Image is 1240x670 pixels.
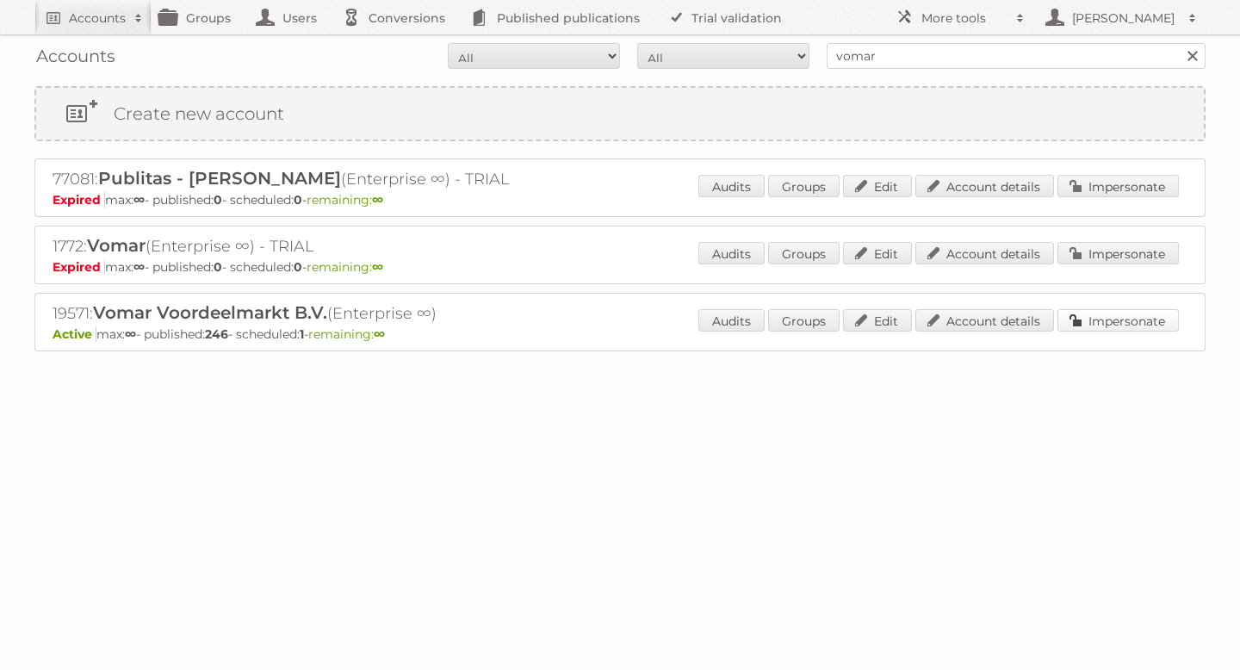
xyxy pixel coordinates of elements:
span: remaining: [308,326,385,342]
strong: 0 [294,192,302,208]
strong: ∞ [133,192,145,208]
span: remaining: [307,259,383,275]
a: Account details [915,175,1054,197]
h2: 1772: (Enterprise ∞) - TRIAL [53,235,655,257]
a: Edit [843,309,912,332]
span: Expired [53,192,105,208]
h2: More tools [921,9,1008,27]
a: Create new account [36,88,1204,140]
strong: 0 [214,192,222,208]
strong: ∞ [374,326,385,342]
strong: 246 [205,326,228,342]
p: max: - published: - scheduled: - [53,259,1187,275]
a: Account details [915,309,1054,332]
a: Audits [698,242,765,264]
span: Vomar Voordeelmarkt B.V. [93,302,327,323]
strong: ∞ [133,259,145,275]
h2: 19571: (Enterprise ∞) [53,302,655,325]
a: Audits [698,309,765,332]
a: Groups [768,242,840,264]
span: remaining: [307,192,383,208]
strong: ∞ [372,192,383,208]
span: Active [53,326,96,342]
a: Groups [768,309,840,332]
span: Vomar [87,235,146,256]
a: Impersonate [1057,175,1179,197]
span: Expired [53,259,105,275]
p: max: - published: - scheduled: - [53,326,1187,342]
a: Audits [698,175,765,197]
a: Edit [843,175,912,197]
a: Account details [915,242,1054,264]
h2: [PERSON_NAME] [1068,9,1180,27]
strong: ∞ [372,259,383,275]
a: Edit [843,242,912,264]
a: Impersonate [1057,309,1179,332]
h2: 77081: (Enterprise ∞) - TRIAL [53,168,655,190]
strong: ∞ [125,326,136,342]
span: Publitas - [PERSON_NAME] [98,168,341,189]
h2: Accounts [69,9,126,27]
p: max: - published: - scheduled: - [53,192,1187,208]
strong: 1 [300,326,304,342]
strong: 0 [294,259,302,275]
a: Impersonate [1057,242,1179,264]
strong: 0 [214,259,222,275]
a: Groups [768,175,840,197]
